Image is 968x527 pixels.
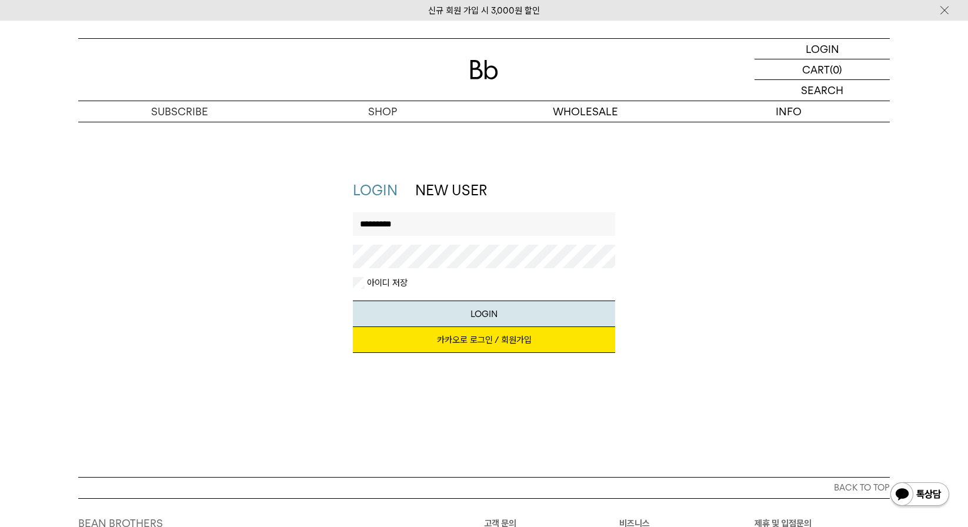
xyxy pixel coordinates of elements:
[755,59,890,80] a: CART (0)
[353,327,616,353] a: 카카오로 로그인 / 회원가입
[78,477,890,498] button: BACK TO TOP
[415,182,487,199] a: NEW USER
[428,5,540,16] a: 신규 회원 가입 시 3,000원 할인
[353,301,616,327] button: LOGIN
[470,60,498,79] img: 로고
[365,277,408,289] label: 아이디 저장
[806,39,839,59] p: LOGIN
[687,101,890,122] p: INFO
[802,59,830,79] p: CART
[755,39,890,59] a: LOGIN
[281,101,484,122] a: SHOP
[801,80,843,101] p: SEARCH
[830,59,842,79] p: (0)
[889,481,950,509] img: 카카오톡 채널 1:1 채팅 버튼
[484,101,687,122] p: WHOLESALE
[353,182,398,199] a: LOGIN
[78,101,281,122] a: SUBSCRIBE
